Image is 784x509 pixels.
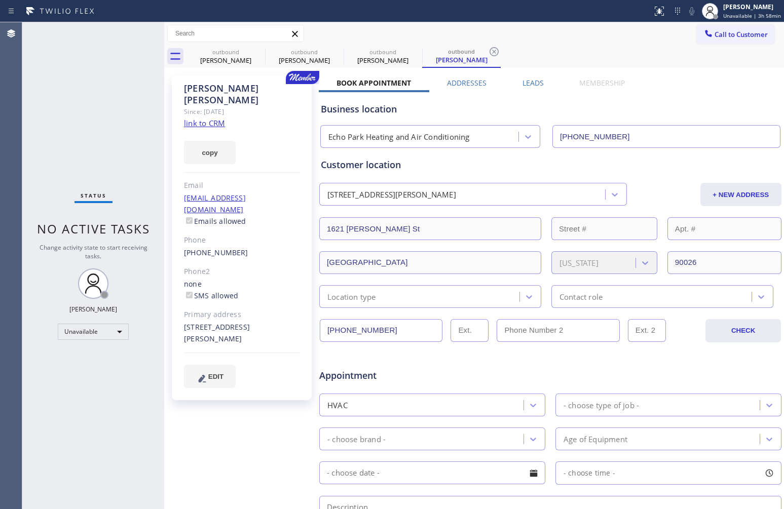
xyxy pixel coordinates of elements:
div: - choose type of job - [564,399,639,411]
span: EDIT [208,373,223,380]
label: Book Appointment [337,78,411,88]
button: copy [184,141,236,164]
input: Apt. # [667,217,781,240]
label: Addresses [447,78,487,88]
div: [PERSON_NAME] [266,56,343,65]
button: CHECK [705,319,780,342]
label: SMS allowed [184,291,238,300]
input: City [319,251,541,274]
div: Age of Equipment [564,433,627,445]
div: Echo Park Heating and Air Conditioning [328,131,470,143]
a: [EMAIL_ADDRESS][DOMAIN_NAME] [184,193,246,214]
input: Phone Number [320,319,442,342]
div: Customer location [321,158,780,172]
a: link to CRM [184,118,225,128]
div: outbound [266,48,343,56]
div: [PERSON_NAME] [723,3,781,11]
div: Xin Xin [188,45,264,68]
div: [STREET_ADDRESS][PERSON_NAME] [327,189,456,201]
div: Contact role [559,291,603,302]
div: Since: [DATE] [184,106,300,118]
input: Phone Number [552,125,780,148]
a: [PHONE_NUMBER] [184,248,248,257]
div: Phone2 [184,266,300,278]
button: EDIT [184,365,236,388]
input: Address [319,217,541,240]
div: outbound [188,48,264,56]
div: Nancy Dubinsky [266,45,343,68]
div: Nancy Dubinsky [423,45,500,67]
input: Street # [551,217,657,240]
input: Search [168,25,304,42]
div: Phone [184,234,300,246]
input: Emails allowed [186,217,193,224]
span: Appointment [319,369,472,382]
input: Phone Number 2 [497,319,619,342]
label: Membership [579,78,625,88]
div: Primary address [184,309,300,321]
div: Location type [327,291,376,302]
span: - choose time - [564,468,615,478]
div: none [184,279,300,302]
div: [PERSON_NAME] [188,56,264,65]
div: outbound [423,48,500,55]
input: SMS allowed [186,292,193,298]
input: - choose date - [319,461,545,484]
div: [PERSON_NAME] [423,55,500,64]
input: ZIP [667,251,781,274]
input: Ext. 2 [628,319,666,342]
span: No active tasks [37,220,150,237]
div: [STREET_ADDRESS][PERSON_NAME] [184,322,300,345]
div: [PERSON_NAME] [69,305,117,314]
div: Business location [321,102,780,116]
span: Call to Customer [715,30,768,39]
input: Ext. [451,319,489,342]
label: Emails allowed [184,216,246,226]
div: HVAC [327,399,348,411]
div: outbound [345,48,421,56]
div: Unavailable [58,324,129,340]
div: [PERSON_NAME] [345,56,421,65]
button: Call to Customer [697,25,774,44]
div: - choose brand - [327,433,386,445]
button: Mute [685,4,699,18]
button: + NEW ADDRESS [700,183,781,206]
span: Status [81,192,106,199]
div: [PERSON_NAME] [PERSON_NAME] [184,83,300,106]
div: Email [184,180,300,191]
span: Change activity state to start receiving tasks. [40,243,147,260]
label: Leads [522,78,544,88]
span: Unavailable | 3h 58min [723,12,781,19]
div: Nancy Dubinsky [345,45,421,68]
